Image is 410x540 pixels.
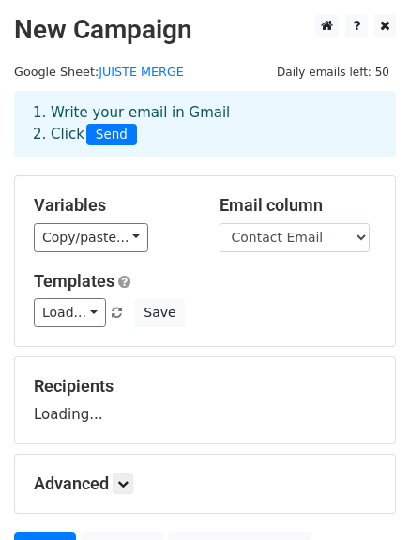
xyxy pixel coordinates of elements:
h5: Advanced [34,473,376,494]
h5: Recipients [34,376,376,397]
div: 1. Write your email in Gmail 2. Click [19,102,391,145]
a: JUISTE MERGE [99,65,184,79]
a: Templates [34,271,114,291]
div: Loading... [34,376,376,425]
h2: New Campaign [14,14,396,46]
h5: Email column [220,195,377,216]
a: Copy/paste... [34,223,148,252]
small: Google Sheet: [14,65,184,79]
a: Load... [34,298,106,327]
button: Save [135,298,184,327]
span: Send [86,124,137,146]
span: Daily emails left: 50 [270,62,396,82]
a: Daily emails left: 50 [270,65,396,79]
h5: Variables [34,195,191,216]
